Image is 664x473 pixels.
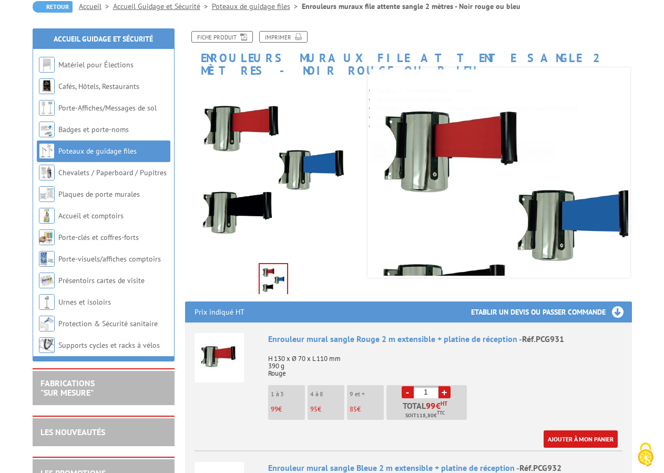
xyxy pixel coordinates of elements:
a: Matériel pour Élections [58,60,134,69]
a: Chevalets / Paperboard / Pupitres [58,168,167,177]
img: Cafés, Hôtels, Restaurants [39,78,55,94]
span: 99 [271,405,278,414]
a: Supports cycles et racks à vélos [58,340,160,350]
img: Présentoirs cartes de visite [39,273,55,288]
button: Cookies (fenêtre modale) [627,437,664,473]
img: poteaux_et_cordons_pcg931.jpg [260,264,287,297]
a: Protection & Sécurité sanitaire [58,319,158,328]
span: € [436,401,441,410]
a: Poteaux de guidage files [212,2,302,11]
p: 1 à 3 [271,390,305,398]
a: Plaques de porte murales [58,189,140,199]
a: + [438,386,451,398]
img: Protection & Sécurité sanitaire [39,316,55,331]
img: Badges et porte-noms [39,122,55,137]
sup: TTC [437,410,445,416]
span: Réf.PCG932 [519,462,561,473]
a: Accueil Guidage et Sécurité [54,34,153,44]
a: Accueil et comptoirs [58,211,124,220]
div: Enrouleur mural sangle Rouge 2 m extensible + platine de réception - [268,333,622,345]
h3: Etablir un devis ou passer commande [471,301,632,323]
a: FABRICATIONS"Sur Mesure" [40,378,95,398]
p: H 130 x Ø 70 x L 110 mm 390 g Rouge [268,348,622,377]
p: 4 à 8 [310,390,344,398]
a: Poteaux de guidage files [58,146,137,156]
img: Poteaux de guidage files [39,143,55,159]
span: Réf.PCG931 [522,334,564,344]
span: Soit € [405,411,445,420]
a: Ajouter à mon panier [544,430,618,448]
a: - [402,386,414,398]
a: Fiche produit [191,31,253,43]
p: € [271,406,305,413]
img: Supports cycles et racks à vélos [39,337,55,353]
a: Retour [33,1,73,13]
img: Porte-clés et coffres-forts [39,229,55,245]
span: 95 [310,405,318,414]
img: Porte-Affiches/Messages de sol [39,100,55,116]
a: Imprimer [259,31,308,43]
p: 9 et + [350,390,384,398]
img: Cookies (fenêtre modale) [632,441,659,468]
a: Cafés, Hôtels, Restaurants [58,82,139,91]
p: € [310,406,344,413]
img: Plaques de porte murales [39,186,55,202]
span: 85 [350,405,357,414]
p: Prix indiqué HT [195,301,244,323]
img: Urnes et isoloirs [39,294,55,310]
img: Porte-visuels/affiches comptoirs [39,251,55,267]
a: Accueil Guidage et Sécurité [113,2,212,11]
sup: HT [441,400,447,407]
img: Chevalets / Paperboard / Pupitres [39,165,55,180]
h1: Enrouleurs muraux file attente sangle 2 mètres - Noir rouge ou bleu [177,31,640,77]
img: Enrouleur mural sangle Rouge 2 m extensible + platine de réception [195,333,244,383]
p: € [350,406,384,413]
p: Total [389,401,467,420]
a: Urnes et isoloirs [58,297,111,307]
a: Porte-clés et coffres-forts [58,233,139,242]
img: Accueil et comptoirs [39,208,55,224]
img: Matériel pour Élections [39,57,55,73]
a: Accueil [79,2,113,11]
span: 118,80 [416,411,434,420]
a: Badges et porte-noms [58,125,129,134]
a: Porte-Affiches/Messages de sol [58,103,157,113]
li: Enrouleurs muraux file attente sangle 2 mètres - Noir rouge ou bleu [302,1,520,12]
a: Porte-visuels/affiches comptoirs [58,254,161,264]
img: poteaux_et_cordons_pcg931.jpg [185,82,362,259]
span: 99 [426,401,436,410]
a: Présentoirs cartes de visite [58,276,145,285]
a: LES NOUVEAUTÉS [40,427,105,437]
